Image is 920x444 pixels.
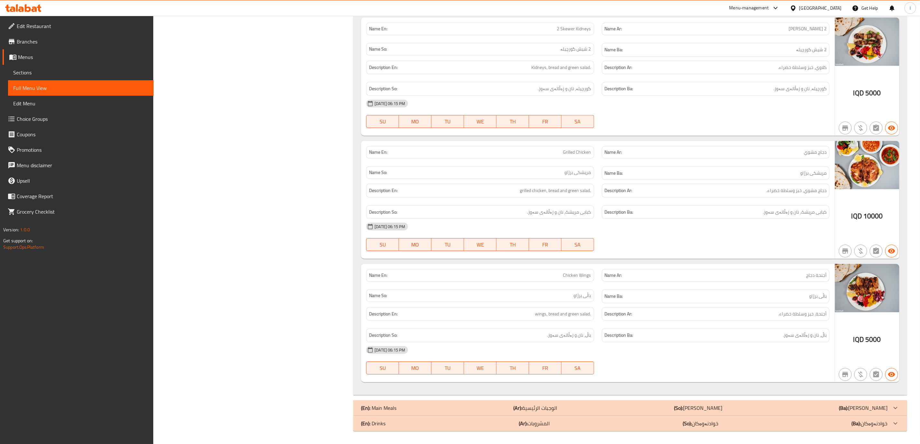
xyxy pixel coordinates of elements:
button: Purchased item [854,368,867,381]
a: Edit Menu [8,96,154,111]
span: [DATE] 06:15 PM [372,101,408,107]
span: MO [402,363,429,373]
button: TU [432,238,464,251]
span: گورچیلە، نان و زەڵاتەی سەوز. [773,85,827,93]
strong: Name Ar: [605,149,622,156]
span: باڵ، نان و زەڵاتەی سەوز. [783,331,827,339]
span: WE [467,240,494,249]
span: MO [402,240,429,249]
a: Promotions [3,142,154,158]
button: Not has choices [870,368,883,381]
span: Get support on: [3,236,33,245]
span: 5000 [865,87,881,99]
span: Kidneys, bread and green salad. [532,63,591,72]
a: Full Menu View [8,80,154,96]
button: FR [529,238,562,251]
b: (En): [361,419,370,428]
strong: Name So: [369,292,387,299]
button: Available [885,245,898,257]
span: Menus [18,53,148,61]
span: wings, bread and green salad. [535,310,591,318]
button: WE [464,238,497,251]
span: دجاج مشوي، خبز وسلطة خضراء. [766,187,827,195]
strong: Description Ba: [605,208,633,216]
a: Choice Groups [3,111,154,127]
button: Purchased item [854,121,867,134]
strong: Description Ar: [605,187,632,195]
strong: Description Ba: [605,331,633,339]
span: 2 شیش گورچیلە [796,46,827,54]
span: مریشکی برژاو [565,169,591,176]
b: (So): [674,403,683,413]
span: Promotions [17,146,148,154]
strong: Description Ba: [605,85,633,93]
p: خوادنەوەکان [852,420,888,427]
span: Coupons [17,130,148,138]
button: SA [562,115,594,128]
p: Main Meals [361,404,396,412]
span: [DATE] 06:15 PM [372,347,408,353]
span: Chicken Wings [563,272,591,279]
span: Branches [17,38,148,45]
span: SU [369,240,396,249]
span: Grilled Chicken [563,149,591,156]
strong: Description So: [369,331,397,339]
button: Available [885,121,898,134]
span: Sections [13,69,148,76]
button: TU [432,362,464,374]
span: Full Menu View [13,84,148,92]
img: Gashtyari_Restaurant_gril638920011257968186.jpg [835,141,899,189]
strong: Description En: [369,187,398,195]
a: Upsell [3,173,154,188]
div: (En): Drinks(Ar):المشروبات(So):خوادنەوەکان(Ba):خوادنەوەکان [353,416,907,431]
button: Not branch specific item [839,245,852,257]
span: باڵی برژاو [809,292,827,300]
button: Not branch specific item [839,121,852,134]
b: (So): [683,419,692,428]
div: (En): Main Meals(Ar):الوجبات الرئيسية(So):[PERSON_NAME](Ba):[PERSON_NAME] [353,400,907,416]
a: Grocery Checklist [3,204,154,219]
span: Edit Menu [13,100,148,107]
span: SA [564,240,592,249]
b: (En): [361,403,370,413]
span: 1.0.0 [20,226,30,234]
img: Gashtyari_Restaurant_chic638920011102228039.jpg [835,264,899,312]
span: TU [434,240,461,249]
span: TU [434,363,461,373]
strong: Name En: [369,149,387,156]
span: 5000 [865,333,881,346]
span: WE [467,117,494,126]
img: Gashtyari_Restaurant_2_sk638920011348655255.jpg [835,17,899,66]
span: TH [499,117,526,126]
button: Available [885,368,898,381]
span: أجنحة دجاج [806,272,827,279]
span: IQD [851,210,862,222]
span: MO [402,117,429,126]
span: SU [369,117,396,126]
button: SA [562,362,594,374]
strong: Name So: [369,169,387,176]
button: Not has choices [870,121,883,134]
a: Support.OpsPlatform [3,243,44,251]
span: Coverage Report [17,192,148,200]
b: (Ar): [513,403,522,413]
strong: Name En: [369,25,387,32]
span: WE [467,363,494,373]
strong: Description So: [369,208,397,216]
button: FR [529,115,562,128]
p: المشروبات [519,420,550,427]
strong: Name Ba: [605,169,623,177]
span: Grocery Checklist [17,208,148,216]
span: TU [434,117,461,126]
span: گورچیلە، نان و زەڵاتەی سەوز. [538,85,591,93]
span: Menu disclaimer [17,161,148,169]
button: TH [497,362,529,374]
button: TH [497,238,529,251]
span: grilled chicken, bread and green salad. [520,187,591,195]
b: (Ba): [852,419,861,428]
span: Choice Groups [17,115,148,123]
button: WE [464,362,497,374]
span: Version: [3,226,19,234]
strong: Description So: [369,85,397,93]
p: الوجبات الرئيسية [513,404,557,412]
